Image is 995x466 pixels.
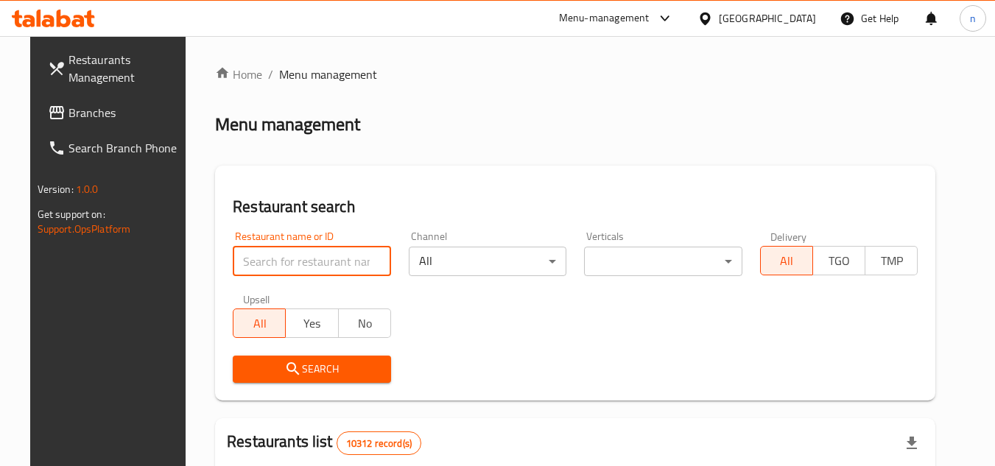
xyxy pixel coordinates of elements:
span: Restaurants Management [68,51,185,86]
span: Menu management [279,66,377,83]
button: All [233,308,286,338]
span: Search Branch Phone [68,139,185,157]
span: Yes [292,313,332,334]
span: TGO [819,250,859,272]
span: Get support on: [38,205,105,224]
button: TGO [812,246,865,275]
span: TMP [871,250,912,272]
div: All [409,247,567,276]
a: Support.OpsPlatform [38,219,131,239]
div: ​ [584,247,742,276]
div: Menu-management [559,10,650,27]
a: Search Branch Phone [36,130,197,166]
label: Upsell [243,294,270,304]
a: Branches [36,95,197,130]
nav: breadcrumb [215,66,935,83]
span: 10312 record(s) [337,437,421,451]
input: Search for restaurant name or ID.. [233,247,391,276]
span: All [239,313,280,334]
h2: Restaurants list [227,431,421,455]
span: No [345,313,385,334]
button: Yes [285,308,338,338]
div: Total records count [337,431,421,455]
button: All [760,246,813,275]
h2: Menu management [215,113,360,136]
div: [GEOGRAPHIC_DATA] [719,10,816,27]
button: TMP [865,246,918,275]
span: All [767,250,807,272]
span: n [970,10,976,27]
button: Search [233,356,391,383]
a: Home [215,66,262,83]
span: 1.0.0 [76,180,99,199]
button: No [338,308,391,338]
div: Export file [894,426,929,461]
label: Delivery [770,231,807,241]
span: Version: [38,180,74,199]
h2: Restaurant search [233,196,918,218]
li: / [268,66,273,83]
span: Branches [68,104,185,121]
span: Search [245,360,379,378]
a: Restaurants Management [36,42,197,95]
